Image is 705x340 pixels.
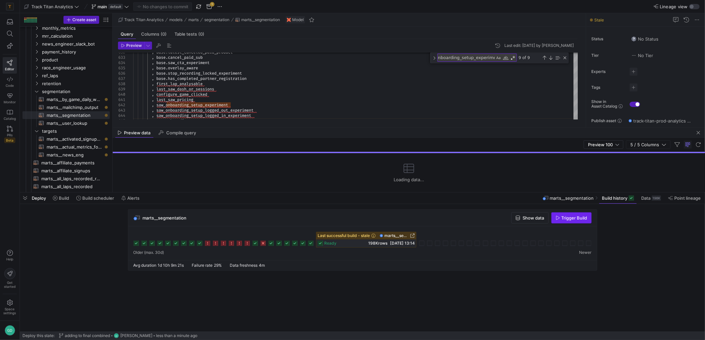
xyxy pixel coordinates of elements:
[22,119,110,127] div: Press SPACE to select this row.
[380,233,415,238] a: marts__segmentation
[166,65,168,71] span: .
[630,51,655,60] button: No tierNo Tier
[631,36,658,42] span: No Status
[551,212,592,223] button: Trigger Build
[22,48,110,56] div: Press SPACE to select this row.
[22,64,110,72] div: Press SPACE to select this row.
[141,32,167,36] span: Columns
[631,36,637,42] img: No status
[152,81,154,86] span: ,
[42,40,109,48] span: news_engineer_slack_bot
[3,57,17,74] a: Editor
[47,112,102,119] span: marts__segmentation​​​​​​​​​​
[22,72,110,80] div: Press SPACE to select this row.
[660,4,688,9] span: Lineage view
[152,71,154,76] span: ,
[641,195,650,201] span: Data
[90,2,131,11] button: maindefault
[22,127,110,135] div: Press SPACE to select this row.
[22,56,110,64] div: Press SPACE to select this row.
[152,113,154,118] span: ,
[324,241,336,246] span: ready
[431,52,437,63] div: Toggle Replace
[118,42,144,50] button: Preview
[588,142,613,147] span: Preview 100
[214,263,222,268] span: 29%
[156,65,166,71] span: base
[22,183,110,190] a: marts__all_laps_recorded​​​​​​​​​​
[390,241,415,246] span: [DATE] 13:14
[118,65,125,71] div: 635
[161,32,167,36] span: (0)
[203,16,231,24] button: segmentation
[152,76,154,81] span: ,
[59,195,69,201] span: Build
[166,60,168,65] span: .
[108,4,123,9] span: default
[591,85,624,90] span: Tags
[42,56,109,64] span: product
[41,167,102,175] span: marts__affiliate_signups​​​​​​​​​​
[22,190,110,198] div: Press SPACE to select this row.
[188,17,199,22] span: marts
[156,76,166,81] span: base
[511,212,549,223] button: Show data
[394,177,424,182] span: Loading data...
[47,96,102,103] span: marts__by_game_daily_weekly_monthly_user_segmentation​​​​​​​​​​
[602,195,627,201] span: Build history
[156,102,228,108] span: saw_onboarding_setup_experiment
[3,74,17,90] a: Code
[118,60,125,65] div: 634
[42,32,109,40] span: mrr_calculation
[118,76,125,81] div: 637
[152,97,154,102] span: ,
[156,71,166,76] span: base
[3,1,17,12] a: https://storage.googleapis.com/y42-prod-data-exchange/images/M4PIZmlr0LOyhR8acEy9Mp195vnbki1rrADR...
[118,113,125,118] div: 644
[118,192,142,204] button: Alerts
[523,215,544,221] span: Show data
[118,55,125,60] div: 633
[22,143,110,151] a: marts__actual_metrics_for_target_modelling​​​​​​​​​​
[22,159,110,167] div: Press SPACE to select this row.
[3,247,17,264] button: Help
[32,195,46,201] span: Deploy
[168,55,203,60] span: cancel_paid_sub
[170,17,183,22] span: models
[118,81,125,86] div: 638
[22,151,110,159] a: marts__news_eng​​​​​​​​​​
[7,133,13,137] span: PRs
[22,103,110,111] a: marts__mailchimp_output​​​​​​​​​​
[599,192,637,204] button: Build history
[156,108,254,113] span: saw_onboarding_setup_logged_out_experiment
[166,76,168,81] span: .
[47,143,102,151] span: marts__actual_metrics_for_target_modelling​​​​​​​​​​
[562,55,568,60] div: Close (Escape)
[166,55,168,60] span: .
[82,195,114,201] span: Build scheduler
[198,32,204,36] span: (0)
[591,69,624,74] span: Experts
[591,119,616,123] span: Publish asset
[259,263,265,268] span: 4m
[118,71,125,76] div: 636
[3,323,17,337] button: GD
[4,117,16,120] span: Catalog
[562,215,587,221] span: Trigger Build
[152,60,154,65] span: ,
[65,333,110,338] span: adding to final combined
[4,100,16,104] span: Monitor
[22,333,55,338] span: Deploy this state:
[127,195,139,201] span: Alerts
[22,95,110,103] a: marts__by_game_daily_weekly_monthly_user_segmentation​​​​​​​​​​
[152,102,154,108] span: ,
[118,86,125,92] div: 639
[22,135,110,143] div: Press SPACE to select this row.
[631,53,637,58] img: No tier
[518,53,541,62] div: 9 of 9
[118,92,125,97] div: 640
[22,175,110,183] div: Press SPACE to select this row.
[120,333,152,338] span: [PERSON_NAME]
[3,107,17,123] a: Catalog
[42,24,109,32] span: monthly_metrics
